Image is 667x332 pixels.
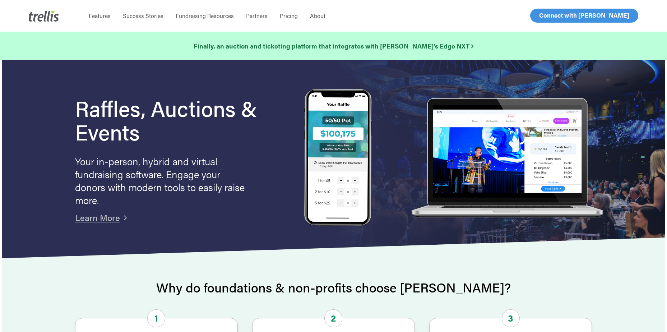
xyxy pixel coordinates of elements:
span: Success Stories [123,11,163,20]
a: About [304,12,332,19]
a: Finally, an auction and ticketing platform that integrates with [PERSON_NAME]’s Edge NXT [194,41,473,51]
span: Partners [246,11,268,20]
p: Your in-person, hybrid and virtual fundraising software. Engage your donors with modern tools to ... [75,155,247,206]
a: Connect with [PERSON_NAME] [530,9,638,23]
a: Success Stories [117,12,170,19]
span: Connect with [PERSON_NAME] [539,11,629,19]
a: Learn More [75,211,120,223]
span: Features [89,11,111,20]
span: 1 [147,309,165,327]
a: Partners [240,12,274,19]
span: Fundraising Resources [176,11,234,20]
span: Pricing [280,11,298,20]
a: Fundraising Resources [170,12,240,19]
span: 2 [324,309,342,327]
span: About [310,11,325,20]
a: Features [83,12,117,19]
img: Trellis Raffles, Auctions and Event Fundraising [304,89,372,228]
img: Trellis [29,10,59,22]
span: 3 [502,309,520,327]
h2: Why do foundations & non-profits choose [PERSON_NAME]? [75,280,592,295]
h1: Raffles, Auctions & Events [75,96,277,143]
a: Pricing [274,12,304,19]
img: rafflelaptop_mac_optim.png [407,98,606,218]
strong: Finally, an auction and ticketing platform that integrates with [PERSON_NAME]’s Edge NXT [194,41,473,50]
